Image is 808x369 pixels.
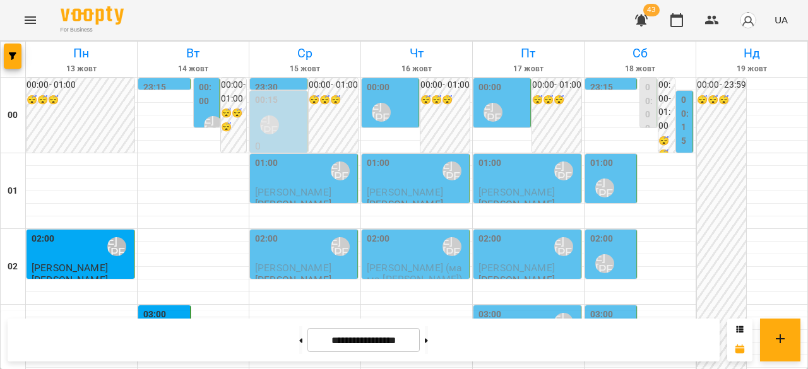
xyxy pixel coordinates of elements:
[697,78,746,92] h6: 00:00 - 23:59
[590,203,631,226] span: [PERSON_NAME]
[658,78,675,132] h6: 00:00 - 01:00
[595,179,614,197] div: Ліпатьєва Ольга
[590,156,614,170] label: 01:00
[28,44,135,63] h6: Пн
[363,63,470,75] h6: 16 жовт
[363,44,470,63] h6: Чт
[204,116,223,135] div: Ліпатьєва Ольга
[475,63,582,75] h6: 17 жовт
[255,81,278,95] label: 23:30
[255,152,304,174] p: [PERSON_NAME]
[658,134,675,175] h6: 😴😴😴
[251,63,359,75] h6: 15 жовт
[372,103,391,122] div: Ліпатьєва Ольга
[255,186,331,198] span: [PERSON_NAME]
[331,237,350,256] div: Ліпатьєва Ольга
[554,161,573,180] div: Ліпатьєва Ольга
[420,93,470,107] h6: 😴😴😴
[367,81,390,95] label: 00:00
[443,237,461,256] div: Ліпатьєва Ольга
[681,93,690,148] label: 00:15
[255,93,278,107] label: 00:15
[532,93,581,107] h6: 😴😴😴
[367,262,463,284] span: [PERSON_NAME] (мама [PERSON_NAME])
[590,279,631,302] span: [PERSON_NAME]
[698,44,805,63] h6: Нд
[478,232,502,246] label: 02:00
[260,115,279,134] div: Ліпатьєва Ольга
[27,93,134,107] h6: 😴😴😴
[478,127,526,172] span: [DEMOGRAPHIC_DATA][PERSON_NAME]
[532,78,581,92] h6: 00:00 - 01:00
[595,254,614,273] div: Ліпатьєва Ольга
[697,93,746,107] h6: 😴😴😴
[769,8,793,32] button: UA
[478,274,555,285] p: [PERSON_NAME]
[32,262,108,274] span: [PERSON_NAME]
[478,186,555,198] span: [PERSON_NAME]
[590,232,614,246] label: 02:00
[478,81,502,95] label: 00:00
[255,274,331,285] p: [PERSON_NAME]
[478,262,555,274] span: [PERSON_NAME]
[590,308,614,322] label: 03:00
[15,5,45,35] button: Menu
[739,11,757,29] img: avatar_s.png
[61,6,124,25] img: Voopty Logo
[478,156,502,170] label: 01:00
[478,199,555,209] p: [PERSON_NAME]
[367,199,443,209] p: [PERSON_NAME]
[367,127,412,150] span: [PERSON_NAME]
[478,308,502,322] label: 03:00
[255,156,278,170] label: 01:00
[251,44,359,63] h6: Ср
[443,161,461,180] div: Ліпатьєва Ольга
[8,108,18,122] h6: 00
[32,274,108,285] p: [PERSON_NAME]
[8,260,18,274] h6: 02
[775,13,788,26] span: UA
[484,103,502,122] div: Ліпатьєва Ольга
[420,78,470,92] h6: 00:00 - 01:00
[255,262,331,274] span: [PERSON_NAME]
[221,107,247,134] h6: 😴😴😴
[367,232,390,246] label: 02:00
[61,26,124,34] span: For Business
[643,4,660,16] span: 43
[475,44,582,63] h6: Пт
[586,63,694,75] h6: 18 жовт
[8,184,18,198] h6: 01
[140,63,247,75] h6: 14 жовт
[107,237,126,256] div: Ліпатьєва Ольга
[28,63,135,75] h6: 13 жовт
[32,232,55,246] label: 02:00
[221,78,247,105] h6: 00:00 - 01:00
[645,81,654,135] label: 00:00
[27,78,134,92] h6: 00:00 - 01:00
[698,63,805,75] h6: 19 жовт
[143,81,167,95] label: 23:15
[331,161,350,180] div: Ліпатьєва Ольга
[140,44,247,63] h6: Вт
[255,199,331,209] p: [PERSON_NAME]
[590,81,614,95] label: 23:15
[143,308,167,322] label: 03:00
[309,78,358,92] h6: 00:00 - 01:00
[367,186,443,198] span: [PERSON_NAME]
[255,232,278,246] label: 02:00
[554,237,573,256] div: Ліпатьєва Ольга
[255,141,304,151] p: 0
[309,93,358,107] h6: 😴😴😴
[586,44,694,63] h6: Сб
[199,81,217,108] label: 00:00
[367,156,390,170] label: 01:00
